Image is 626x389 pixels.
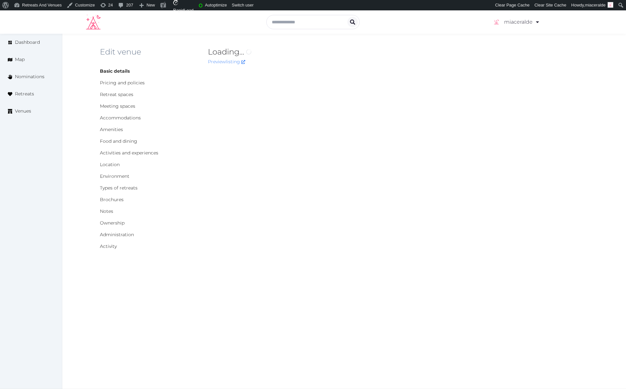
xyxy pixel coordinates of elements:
a: Food and dining [100,138,137,144]
a: Accommodations [100,115,141,121]
h2: Loading... [208,47,491,57]
span: Clear Site Cache [535,3,566,7]
a: Preview listing [208,59,245,65]
a: Pricing and policies [100,80,145,86]
a: Ownership [100,220,125,226]
a: Retreat spaces [100,91,133,97]
span: Retreats [15,91,34,97]
a: miaceralde [492,13,540,31]
a: Location [100,162,120,167]
a: Activity [100,243,117,249]
a: Basic details [100,68,130,74]
a: Notes [100,208,113,214]
span: Map [15,56,25,63]
a: Amenities [100,127,123,132]
span: Clear Page Cache [495,3,530,7]
span: miaceralde [585,3,606,7]
a: Brochures [100,197,124,202]
a: Types of retreats [100,185,138,191]
span: Nominations [15,73,44,80]
a: Administration [100,232,134,237]
a: Activities and experiences [100,150,158,156]
a: Environment [100,173,129,179]
span: Dashboard [15,39,40,46]
h2: Edit venue [100,47,198,57]
a: Meeting spaces [100,103,135,109]
span: Venues [15,108,31,115]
